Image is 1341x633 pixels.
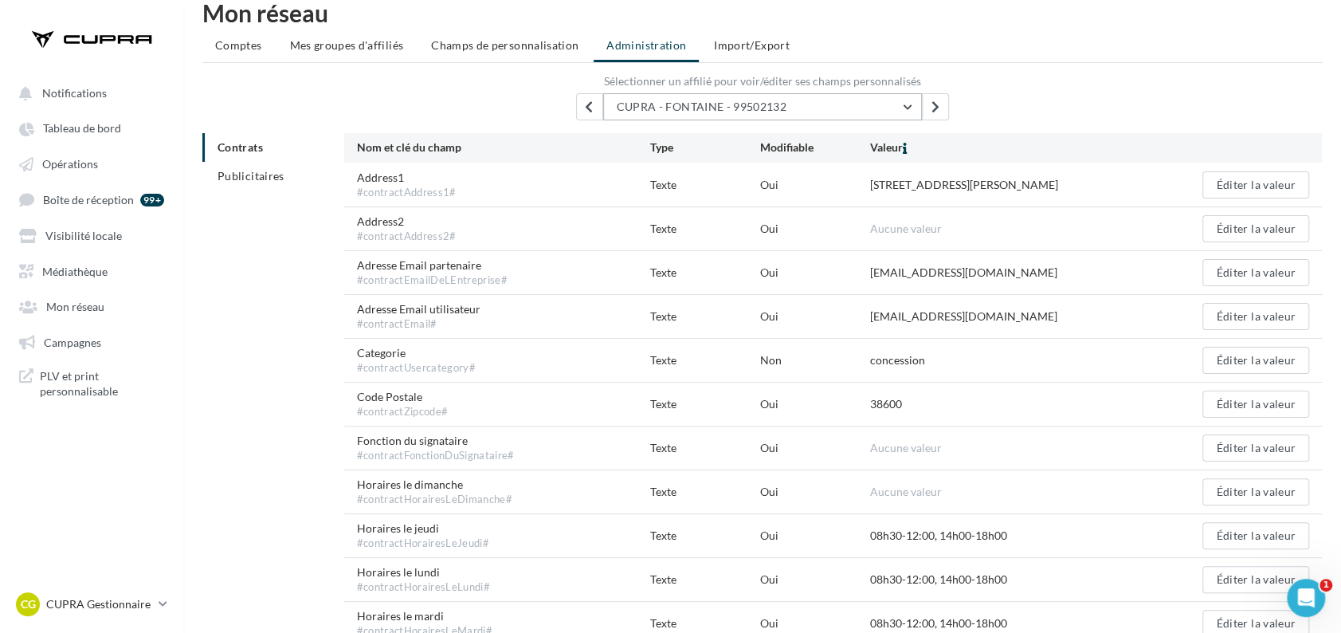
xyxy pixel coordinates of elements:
div: Non [759,352,869,368]
div: [EMAIL_ADDRESS][DOMAIN_NAME] [869,309,1057,324]
button: Éditer la valeur [1202,391,1309,418]
p: CUPRA Gestionnaire [46,596,152,612]
span: Mes groupes d'affiliés [289,38,403,52]
div: Texte [649,396,759,412]
a: Boîte de réception 99+ [10,184,174,214]
span: Champs de personnalisation [431,38,578,52]
button: Éditer la valeur [1202,522,1309,549]
span: Publicitaires [218,169,284,183]
div: Oui [759,221,869,237]
button: Éditer la valeur [1202,259,1309,286]
div: Oui [759,615,869,631]
div: Texte [649,221,759,237]
div: Oui [759,309,869,324]
div: 08h30-12:00, 14h00-18h00 [869,528,1006,544]
div: #contractZipcode# [357,405,449,419]
button: Éditer la valeur [1202,434,1309,462]
span: Opérations [42,157,98,171]
div: [EMAIL_ADDRESS][DOMAIN_NAME] [869,265,1057,281]
button: Éditer la valeur [1202,478,1309,505]
span: CG [21,596,36,612]
div: Oui [759,572,869,588]
span: Mon réseau [46,300,104,313]
span: CUPRA - FONTAINE - 99502132 [617,100,786,113]
span: Code Postale [357,389,449,419]
div: Texte [649,440,759,456]
div: Texte [649,265,759,281]
div: Texte [649,309,759,324]
span: Categorie [357,345,476,375]
span: Aucune valeur [869,222,941,235]
div: Oui [759,177,869,193]
div: Mon réseau [202,1,1322,25]
div: Texte [649,572,759,588]
div: 08h30-12:00, 14h00-18h00 [869,572,1006,588]
div: Type [649,140,759,156]
span: Adresse Email utilisateur [357,301,480,332]
span: Aucune valeur [869,485,941,498]
span: Address1 [357,170,457,200]
div: Oui [759,265,869,281]
div: #contractAddress2# [357,230,457,244]
a: Campagnes [10,327,174,356]
div: Nom et clé du champ [357,140,650,156]
div: #contractHorairesLeJeudi# [357,537,489,551]
a: Tableau de bord [10,113,174,142]
button: Éditer la valeur [1202,566,1309,593]
button: Notifications [10,78,167,107]
div: #contractUsercategory# [357,361,476,375]
div: Texte [649,352,759,368]
div: concession [869,352,924,368]
div: 08h30-12:00, 14h00-18h00 [869,615,1006,631]
span: Adresse Email partenaire [357,258,508,288]
label: Sélectionner un affilié pour voir/éditer ses champs personnalisés [202,76,1322,87]
span: Aucune valeur [869,441,941,454]
div: Texte [649,528,759,544]
span: 1 [1319,579,1332,592]
div: Valeur [869,140,1163,156]
div: Oui [759,440,869,456]
iframe: Intercom live chat [1287,579,1325,617]
div: Texte [649,615,759,631]
div: #contractHorairesLeLundi# [357,580,490,595]
span: Tableau de bord [43,122,121,136]
span: Fonction du signataire [357,433,515,463]
span: Address2 [357,214,457,244]
span: Boîte de réception [43,193,134,206]
div: Oui [759,484,869,500]
div: Modifiable [759,140,869,156]
div: #contractEmail# [357,317,480,332]
button: Éditer la valeur [1202,215,1309,242]
div: Oui [759,528,869,544]
div: Texte [649,177,759,193]
span: Campagnes [44,335,101,348]
a: CG CUPRA Gestionnaire [13,589,171,619]
div: 38600 [869,396,901,412]
div: #contractEmailDeLEntreprise# [357,273,508,288]
button: Éditer la valeur [1202,347,1309,374]
span: Notifications [42,86,107,100]
a: Médiathèque [10,256,174,285]
a: Opérations [10,149,174,178]
span: Horaires le dimanche [357,477,512,507]
div: #contractAddress1# [357,186,457,200]
button: Éditer la valeur [1202,303,1309,330]
div: [STREET_ADDRESS][PERSON_NAME] [869,177,1057,193]
div: #contractFonctionDuSignataire# [357,449,515,463]
div: Texte [649,484,759,500]
button: CUPRA - FONTAINE - 99502132 [603,93,922,120]
div: #contractHorairesLeDimanche# [357,493,512,507]
div: 99+ [140,194,164,206]
a: Visibilité locale [10,220,174,249]
button: Éditer la valeur [1202,171,1309,199]
span: Comptes [215,38,261,52]
span: Médiathèque [42,264,108,277]
span: PLV et print personnalisable [40,368,164,399]
a: PLV et print personnalisable [10,362,174,406]
span: Horaires le jeudi [357,521,489,551]
span: Import/Export [714,38,790,52]
span: Visibilité locale [45,229,122,242]
div: Oui [759,396,869,412]
a: Mon réseau [10,291,174,320]
span: Horaires le lundi [357,564,490,595]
